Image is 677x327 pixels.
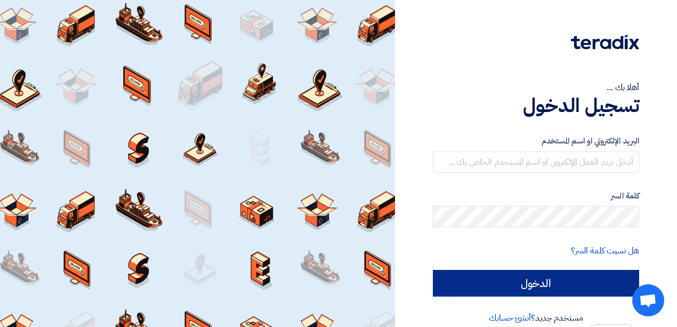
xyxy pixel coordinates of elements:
[571,244,639,257] a: هل نسيت كلمة السر؟
[433,151,639,173] input: أدخل بريد العمل الإلكتروني او اسم المستخدم الخاص بك ...
[433,81,639,94] div: أهلا بك ...
[433,312,639,324] div: مستخدم جديد؟
[571,35,639,50] img: Teradix logo
[433,135,639,147] label: البريد الإلكتروني او اسم المستخدم
[433,190,639,202] label: كلمة السر
[433,94,639,117] h1: تسجيل الدخول
[632,284,664,316] a: Open chat
[433,270,639,297] input: الدخول
[489,312,531,324] a: أنشئ حسابك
